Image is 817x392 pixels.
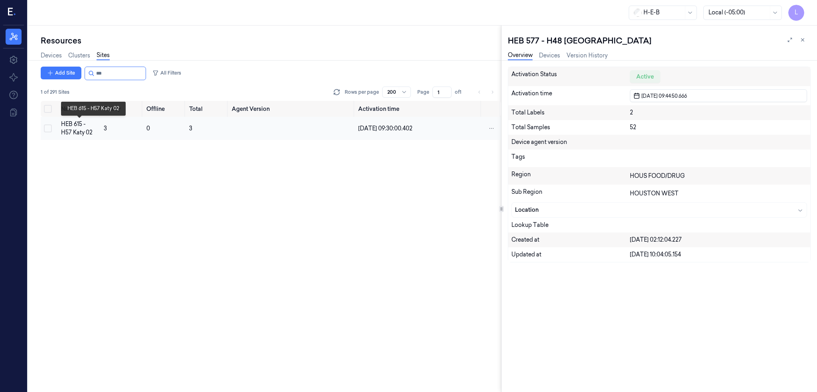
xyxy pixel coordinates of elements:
[61,120,97,137] div: HEB 615 - H57 Katy 02
[189,125,192,132] span: 3
[539,51,560,60] a: Devices
[566,51,608,60] a: Version History
[508,51,533,60] a: Overview
[474,87,498,98] nav: pagination
[41,67,81,79] button: Add Site
[358,125,412,132] span: [DATE] 09:30:00.402
[511,170,630,181] div: Region
[104,125,107,132] span: 3
[44,124,52,132] button: Select row
[146,125,150,132] span: 0
[511,153,630,164] div: Tags
[630,250,807,259] div: [DATE] 10:04:05.154
[630,108,807,117] div: 2
[44,105,52,113] button: Select all
[511,250,630,259] div: Updated at
[41,51,62,60] a: Devices
[511,70,630,83] div: Activation Status
[511,89,630,102] div: Activation time
[355,101,482,117] th: Activation time
[508,35,651,46] div: HEB 577 - H48 [GEOGRAPHIC_DATA]
[511,123,630,132] div: Total Samples
[41,89,69,96] span: 1 of 291 Sites
[229,101,355,117] th: Agent Version
[149,67,184,79] button: All Filters
[455,89,468,96] span: of 1
[186,101,229,117] th: Total
[511,108,630,117] div: Total Labels
[640,92,687,100] span: [DATE] 09:44:50.666
[788,5,804,21] button: L
[68,51,90,60] a: Clusters
[512,203,807,217] button: Location
[97,51,110,60] a: Sites
[515,206,630,214] div: Location
[630,70,660,83] div: Active
[58,101,101,117] th: Name
[511,138,630,146] div: Device agent version
[41,35,501,46] div: Resources
[511,188,630,199] div: Sub Region
[630,123,807,132] div: 52
[345,89,379,96] p: Rows per page
[511,221,807,229] div: Lookup Table
[143,101,186,117] th: Offline
[630,236,807,244] div: [DATE] 02:12:04.227
[511,236,630,244] div: Created at
[417,89,429,96] span: Page
[101,101,143,117] th: Ready
[630,89,807,102] button: [DATE] 09:44:50.666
